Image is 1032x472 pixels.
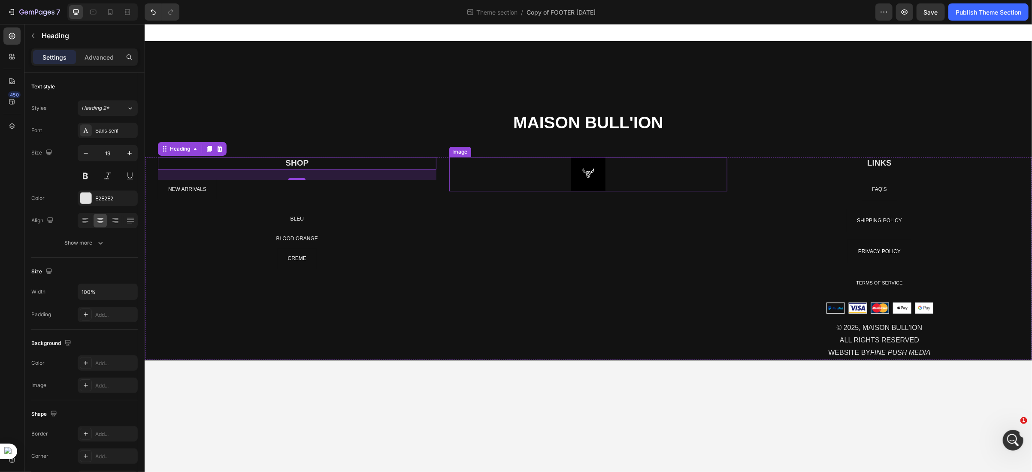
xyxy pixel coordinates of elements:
div: Add... [95,311,136,319]
div: Undo/Redo [145,3,179,21]
div: Show more [65,239,105,247]
div: Background [31,338,73,349]
p: WEBSITE BY [596,323,873,335]
div: Color [31,359,45,367]
span: Theme section [475,8,519,17]
div: Border [31,430,48,438]
p: Settings [42,53,67,62]
div: Font [31,127,42,134]
span: FAQ'S [728,162,742,168]
p: BLOOD ORANGE [132,210,173,220]
div: Color [31,194,45,202]
i: FINE PUSH MEDIA [726,325,786,332]
span: Copy of FOOTER [DATE] [527,8,596,17]
button: <p><span style="font-size:12px;">SHIPPING POLICY</span></p> [702,185,768,208]
div: 450 [8,91,21,98]
div: Image [306,124,325,132]
div: Heading [24,121,47,129]
iframe: To enrich screen reader interactions, please activate Accessibility in Grammarly extension settings [145,24,1032,472]
a: BLEU [136,185,169,205]
div: Image [31,381,46,389]
div: Add... [95,453,136,460]
img: gempages_585599489646003035-60b47896-2432-49a8-8340-df76d063ce63.png [427,133,461,167]
p: NEW ARRIVALS [24,161,62,170]
div: Publish Theme Section [956,8,1021,17]
span: PRIVACY POLICY [714,224,756,230]
h2: SHOP [13,133,292,145]
button: 7 [3,3,64,21]
div: Shape [31,408,59,420]
input: Auto [78,284,137,300]
span: SHIPPING POLICY [712,194,757,200]
p: ALL RIGHTS RESERVED [596,310,873,323]
p: BLEU [146,191,159,200]
p: 7 [56,7,60,17]
img: Alt Image [681,278,789,290]
span: Heading 2* [82,104,109,112]
div: Sans-serif [95,127,136,135]
span: TERMS OF SERVICE [712,256,758,261]
button: Show more [31,235,138,251]
div: Corner [31,452,48,460]
button: Heading 2* [78,100,138,116]
p: CREME [143,230,162,239]
div: Align [31,215,55,227]
iframe: Intercom live chat [1003,430,1023,451]
a: BLOOD ORANGE [121,205,184,225]
p: © 2025, MAISON BULL'ION [596,298,873,310]
div: E2E2E2 [95,195,136,203]
div: Add... [95,382,136,390]
div: Text style [31,83,55,91]
p: Heading [42,30,134,41]
h2: LINKS [596,133,874,145]
a: NEW ARRIVALS [13,156,72,175]
p: Advanced [85,53,114,62]
div: Styles [31,104,46,112]
div: Size [31,147,54,159]
button: <p><span style="font-size:12px;">PRIVACY POLICY</span></p> [703,216,766,239]
div: Add... [95,360,136,367]
div: Size [31,266,54,278]
div: Width [31,288,45,296]
strong: MAISON BULL'ION [369,89,518,108]
button: <p><span style="font-size:11px;">TERMS OF SERVICE</span></p> [702,247,769,270]
button: <p><span style="font-size:12px;">FAQ'S</span></p> [717,154,753,177]
a: CREME [133,225,172,245]
span: Save [924,9,938,16]
div: Padding [31,311,51,318]
div: Add... [95,430,136,438]
button: Publish Theme Section [948,3,1029,21]
button: Save [917,3,945,21]
span: 1 [1020,417,1027,424]
span: / [521,8,523,17]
